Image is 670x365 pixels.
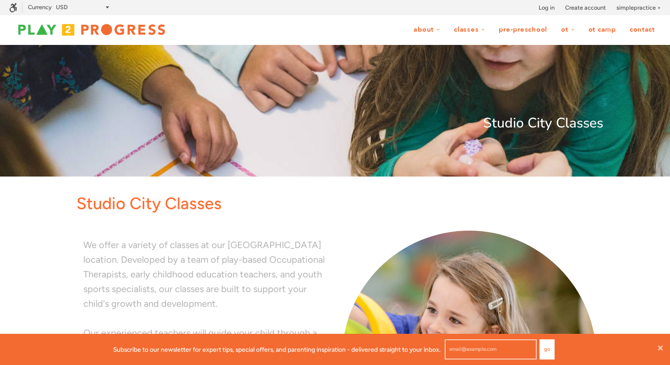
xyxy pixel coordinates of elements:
[624,21,661,39] a: Contact
[445,339,537,359] input: email@example.com
[113,344,441,354] p: Subscribe to our newsletter for expert tips, special offers, and parenting inspiration - delivere...
[76,190,603,217] p: Studio City Classes
[539,339,555,359] button: Go
[565,3,606,12] a: Create account
[539,3,555,12] a: Log in
[9,21,174,39] img: Play2Progress logo
[616,3,661,12] a: simplepractice >
[583,21,622,39] a: OT Camp
[28,4,52,11] label: Currency
[493,21,553,39] a: Pre-Preschool
[83,238,328,311] p: We offer a variety of classes at our [GEOGRAPHIC_DATA] location. Developed by a team of play-base...
[555,21,581,39] a: OT
[408,21,446,39] a: About
[67,112,603,134] p: Studio City Classes
[448,21,491,39] a: Classes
